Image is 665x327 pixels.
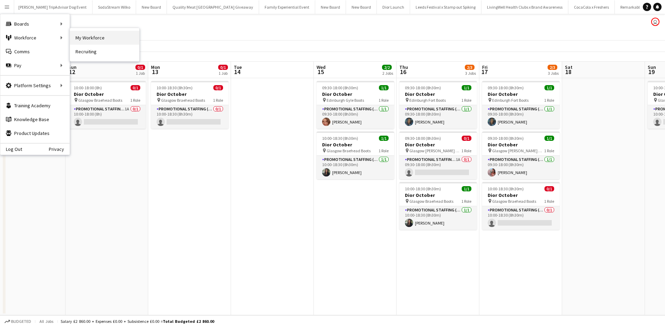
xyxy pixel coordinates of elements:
span: 1 Role [130,98,140,103]
app-job-card: 09:30-18:00 (8h30m)0/1Dior October Glasgow [PERSON_NAME] Galleries Boots1 RolePromotional Staffin... [399,131,477,179]
h3: Dior October [68,91,146,97]
h3: Dior October [482,91,560,97]
button: Leeds Festival x Stamp out Spiking [410,0,481,14]
span: 2/3 [548,65,557,70]
app-job-card: 10:00-18:30 (8h30m)1/1Dior October Glasgow Braehead Boots1 RolePromotional Staffing (Sales Staff)... [317,131,394,179]
span: Fri [482,64,488,70]
app-job-card: 09:30-18:00 (8h30m)1/1Dior October Glasgow [PERSON_NAME] Galleries Boots1 RolePromotional Staffin... [482,131,560,179]
app-job-card: 10:00-18:00 (8h)0/1Dior October Glasgow Braehead Boots1 RolePromotional Staffing (Sales Staff)1A0... [68,81,146,129]
span: 0/1 [131,85,140,90]
app-card-role: Promotional Staffing (Sales Staff)0/110:00-18:30 (8h30m) [482,206,560,230]
span: 1/1 [544,85,554,90]
app-card-role: Promotional Staffing (Sales Staff)1/110:00-18:30 (8h30m)[PERSON_NAME] [399,206,477,230]
h3: Dior October [399,91,477,97]
span: Sun [68,64,77,70]
h3: Dior October [317,142,394,148]
div: 10:00-18:30 (8h30m)0/1Dior October Glasgow Braehead Boots1 RolePromotional Staffing (Sales Staff)... [482,182,560,230]
button: Quality Meat [GEOGRAPHIC_DATA] Giveaway [167,0,259,14]
app-card-role: Promotional Staffing (Sales Staff)1/109:30-18:00 (8h30m)[PERSON_NAME] [399,105,477,129]
span: 0/1 [213,85,223,90]
span: 1 Role [379,98,389,103]
span: Tue [234,64,242,70]
span: 1 Role [213,98,223,103]
button: CocaCola x Freshers [568,0,615,14]
div: 2 Jobs [382,71,393,76]
span: 1 Role [461,98,471,103]
div: Platform Settings [0,79,70,92]
span: 16 [398,68,408,76]
span: 09:30-18:00 (8h30m) [322,85,358,90]
span: 0/1 [462,136,471,141]
span: Glasgow Braehead Boots [327,148,371,153]
span: 0/1 [218,65,228,70]
span: Glasgow Braehead Boots [78,98,122,103]
span: 2/2 [382,65,392,70]
span: 10:00-18:30 (8h30m) [322,136,358,141]
span: 09:30-18:00 (8h30m) [405,85,441,90]
span: 09:30-18:00 (8h30m) [405,136,441,141]
button: Family Experiential Event [259,0,315,14]
span: 1 Role [461,199,471,204]
app-job-card: 09:30-18:00 (8h30m)1/1Dior October Edinburgh Fort Boots1 RolePromotional Staffing (Sales Staff)1/... [399,81,477,129]
span: 10:00-18:00 (8h) [74,85,102,90]
span: 1 Role [461,148,471,153]
span: Mon [151,64,160,70]
span: 1/1 [462,186,471,191]
app-card-role: Promotional Staffing (Sales Staff)1/110:00-18:30 (8h30m)[PERSON_NAME] [317,156,394,179]
a: Log Out [0,146,22,152]
a: My Workforce [70,31,139,45]
span: 1/1 [462,85,471,90]
span: 12 [67,68,77,76]
span: 1/1 [379,136,389,141]
app-job-card: 09:30-18:00 (8h30m)1/1Dior October Edinburgh Gyle Boots1 RolePromotional Staffing (Sales Staff)1/... [317,81,394,129]
app-card-role: Promotional Staffing (Sales Staff)1/109:30-18:00 (8h30m)[PERSON_NAME] [317,105,394,129]
span: Glasgow Braehead Boots [409,199,453,204]
span: 0/1 [135,65,145,70]
h3: Dior October [482,142,560,148]
div: 1 Job [219,71,228,76]
span: 19 [647,68,656,76]
span: Wed [317,64,326,70]
span: 14 [233,68,242,76]
button: Dior Launch [377,0,410,14]
a: Privacy [49,146,70,152]
span: Glasgow Braehead Boots [492,199,536,204]
h3: Dior October [151,91,229,97]
span: Glasgow [PERSON_NAME] Galleries Boots [409,148,461,153]
span: Glasgow [PERSON_NAME] Galleries Boots [492,148,544,153]
span: Total Budgeted £2 860.00 [163,319,214,324]
button: New Board [346,0,377,14]
app-user-avatar: Joanne Milne [651,18,659,26]
a: Comms [0,45,70,58]
div: Pay [0,58,70,72]
button: Budgeted [3,318,32,325]
app-card-role: Promotional Staffing (Sales Staff)1A0/109:30-18:00 (8h30m) [399,156,477,179]
span: All jobs [38,319,55,324]
a: Product Updates [0,126,70,140]
div: Salary £2 860.00 + Expenses £0.00 + Subsistence £0.00 = [61,319,214,324]
app-job-card: 09:30-18:00 (8h30m)1/1Dior October Edinburgh Fort Boots1 RolePromotional Staffing (Sales Staff)1/... [482,81,560,129]
span: 09:30-18:00 (8h30m) [488,136,524,141]
span: 0/1 [544,186,554,191]
span: Edinburgh Fort Boots [492,98,529,103]
button: New Board [136,0,167,14]
h3: Dior October [399,142,477,148]
app-card-role: Promotional Staffing (Sales Staff)0/110:00-18:30 (8h30m) [151,105,229,129]
h3: Dior October [399,192,477,198]
app-job-card: 10:00-18:30 (8h30m)1/1Dior October Glasgow Braehead Boots1 RolePromotional Staffing (Sales Staff)... [399,182,477,230]
span: 1 Role [544,199,554,204]
span: Sun [648,64,656,70]
app-card-role: Promotional Staffing (Sales Staff)1A0/110:00-18:00 (8h) [68,105,146,129]
div: 3 Jobs [548,71,559,76]
h3: Dior October [482,192,560,198]
span: Thu [399,64,408,70]
span: 10:00-18:30 (8h30m) [488,186,524,191]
